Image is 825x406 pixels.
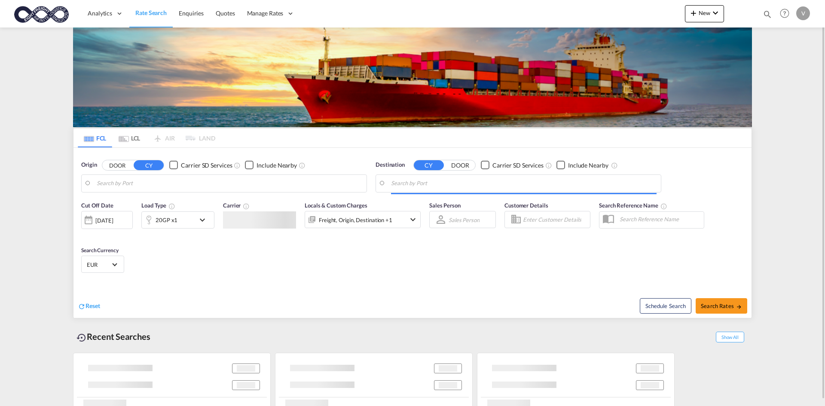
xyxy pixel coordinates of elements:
span: Locals & Custom Charges [305,202,367,209]
md-icon: icon-chevron-down [408,214,418,225]
div: Freight Origin Destination Factory Stuffingicon-chevron-down [305,211,421,228]
div: icon-magnify [763,9,772,22]
input: Search by Port [391,177,657,190]
md-icon: Your search will be saved by the below given name [660,203,667,210]
div: Freight Origin Destination Factory Stuffing [319,214,392,226]
button: DOOR [445,160,475,170]
span: New [688,9,721,16]
span: Quotes [216,9,235,17]
md-icon: icon-chevron-down [197,215,212,225]
button: CY [414,160,444,170]
span: Rate Search [135,9,167,16]
button: DOOR [102,160,132,170]
div: Recent Searches [73,327,154,346]
span: Customer Details [504,202,548,209]
input: Search Reference Name [615,213,704,226]
md-icon: The selected Trucker/Carrierwill be displayed in the rate results If the rates are from another f... [243,203,250,210]
div: Help [777,6,796,21]
button: icon-plus 400-fgNewicon-chevron-down [685,5,724,22]
span: Sales Person [429,202,461,209]
md-checkbox: Checkbox No Ink [169,161,232,170]
md-tab-item: LCL [112,128,147,147]
md-icon: Unchecked: Ignores neighbouring ports when fetching rates.Checked : Includes neighbouring ports w... [299,162,306,169]
div: V [796,6,810,20]
span: Search Reference Name [599,202,667,209]
md-icon: Unchecked: Search for CY (Container Yard) services for all selected carriers.Checked : Search for... [545,162,552,169]
span: Show All [716,332,744,342]
img: LCL+%26+FCL+BACKGROUND.png [73,27,752,127]
md-icon: icon-magnify [763,9,772,19]
md-icon: icon-chevron-down [710,8,721,18]
md-select: Select Currency: € EUREuro [86,258,119,271]
div: Carrier SD Services [492,161,544,170]
button: Search Ratesicon-arrow-right [696,298,747,314]
span: Reset [86,302,100,309]
md-icon: icon-plus 400-fg [688,8,699,18]
input: Enter Customer Details [523,213,587,226]
div: Origin DOOR CY Checkbox No InkUnchecked: Search for CY (Container Yard) services for all selected... [73,148,752,318]
md-tab-item: FCL [78,128,112,147]
button: CY [134,160,164,170]
button: Note: By default Schedule search will only considerorigin ports, destination ports and cut off da... [640,298,691,314]
div: [DATE] [95,217,113,224]
md-checkbox: Checkbox No Ink [556,161,608,170]
div: 20GP x1icon-chevron-down [141,211,214,229]
span: Load Type [141,202,175,209]
md-checkbox: Checkbox No Ink [245,161,297,170]
div: Include Nearby [568,161,608,170]
md-icon: Unchecked: Search for CY (Container Yard) services for all selected carriers.Checked : Search for... [234,162,241,169]
span: Search Rates [701,302,742,309]
span: Help [777,6,792,21]
span: Destination [376,161,405,169]
span: Origin [81,161,97,169]
md-icon: icon-backup-restore [76,333,87,343]
input: Search by Port [97,177,362,190]
div: Carrier SD Services [181,161,232,170]
md-select: Sales Person [448,214,480,226]
span: Carrier [223,202,250,209]
img: c818b980817911efbdc1a76df449e905.png [13,4,71,23]
span: Cut Off Date [81,202,113,209]
span: Enquiries [179,9,204,17]
span: Manage Rates [247,9,284,18]
md-icon: icon-refresh [78,302,86,310]
span: Search Currency [81,247,119,253]
div: 20GP x1 [156,214,177,226]
md-checkbox: Checkbox No Ink [481,161,544,170]
span: Analytics [88,9,112,18]
div: Include Nearby [257,161,297,170]
div: [DATE] [81,211,133,229]
span: EUR [87,261,111,269]
md-datepicker: Select [81,228,88,240]
md-icon: icon-arrow-right [736,304,742,310]
div: icon-refreshReset [78,302,100,311]
md-pagination-wrapper: Use the left and right arrow keys to navigate between tabs [78,128,215,147]
md-icon: icon-information-outline [168,203,175,210]
md-icon: Unchecked: Ignores neighbouring ports when fetching rates.Checked : Includes neighbouring ports w... [611,162,618,169]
